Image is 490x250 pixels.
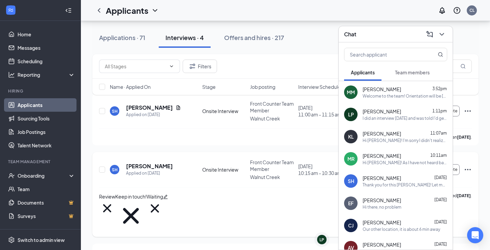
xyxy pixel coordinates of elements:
[7,7,14,13] svg: WorkstreamLogo
[363,130,401,137] span: [PERSON_NAME]
[432,108,447,113] span: 1:11pm
[188,62,196,70] svg: Filter
[457,193,471,198] b: [DATE]
[106,5,148,16] h1: Applicants
[8,159,74,165] div: Team Management
[18,182,75,196] a: Team
[8,172,15,179] svg: UserCheck
[436,29,447,40] button: ChevronDown
[347,89,355,96] div: MM
[363,152,401,159] span: [PERSON_NAME]
[348,178,354,184] div: SH
[298,104,342,118] div: [DATE]
[112,108,118,114] div: SH
[250,83,275,90] span: Job posting
[464,166,472,174] svg: Ellipses
[298,163,342,176] div: [DATE]
[165,33,204,42] div: Interviews · 4
[183,60,217,73] button: Filter Filters
[126,170,173,177] div: Applied on [DATE]
[469,7,474,13] div: CL
[298,111,342,118] span: 11:00 am - 11:15 am
[250,159,294,172] span: Front Counter Team Member
[18,125,75,139] a: Job Postings
[18,237,65,243] div: Switch to admin view
[250,115,294,122] p: Walnut Creek
[147,200,163,217] svg: Cross
[438,6,446,14] svg: Notifications
[18,28,75,41] a: Home
[363,86,401,93] span: [PERSON_NAME]
[434,219,447,224] span: [DATE]
[99,33,145,42] div: Applications · 71
[8,71,15,78] svg: Analysis
[18,55,75,68] a: Scheduling
[18,41,75,55] a: Messages
[105,63,166,70] input: All Stages
[18,172,69,179] div: Onboarding
[464,107,472,115] svg: Ellipses
[467,227,483,243] div: Open Intercom Messenger
[18,71,75,78] div: Reporting
[115,193,147,200] span: Keep in touch!
[363,204,401,210] div: Hi there, no problem
[348,111,354,118] div: LP
[126,104,173,111] h5: [PERSON_NAME]
[363,182,447,188] div: Thank you for this [PERSON_NAME]! Let me chat with directors [DATE] and get back to you.
[453,6,461,14] svg: QuestionInfo
[18,196,75,209] a: DocumentsCrown
[430,131,447,136] span: 11:07am
[363,219,401,226] span: [PERSON_NAME]
[363,93,447,99] div: Welcome to the team! Orientation will be [DATE][DATE]. Does 4:00 PM work for you? Please bring a ...
[430,153,447,158] span: 10:11am
[348,200,354,207] div: EF
[202,166,246,173] div: Onsite Interview
[348,133,354,140] div: KL
[224,33,284,42] div: Offers and hires · 217
[151,6,159,14] svg: ChevronDown
[438,30,446,38] svg: ChevronDown
[298,170,342,176] span: 10:15 am - 10:30 am
[434,242,447,247] span: [DATE]
[126,163,173,170] h5: [PERSON_NAME]
[395,69,430,75] span: Team members
[348,222,354,229] div: CJ
[112,167,118,173] div: SH
[163,194,168,199] span: edit
[363,115,447,121] div: I did an interview [DATE] and was told I'd get an answer by [DATE] or [DATE].😁
[344,48,424,61] input: Search applicant
[426,30,434,38] svg: ComposeMessage
[176,105,181,110] svg: Document
[434,197,447,202] span: [DATE]
[250,174,294,180] p: Walnut Creek
[434,175,447,180] span: [DATE]
[202,83,216,90] span: Stage
[363,108,401,115] span: [PERSON_NAME]
[126,111,181,118] div: Applied on [DATE]
[147,193,163,200] span: Waiting
[457,135,471,140] b: [DATE]
[363,175,401,181] span: [PERSON_NAME]
[363,241,401,248] span: [PERSON_NAME]
[424,29,435,40] button: ComposeMessage
[18,98,75,112] a: Applicants
[347,155,355,162] div: MR
[363,197,401,204] span: [PERSON_NAME]
[18,209,75,223] a: SurveysCrown
[169,64,174,69] svg: ChevronDown
[115,200,147,231] svg: Cross
[8,237,15,243] svg: Settings
[319,237,324,243] div: LP
[99,193,115,200] span: Review
[432,86,447,91] span: 3:52pm
[298,83,341,90] span: Interview Schedule
[99,200,115,216] svg: Cross
[8,88,74,94] div: Hiring
[363,160,447,166] div: Hi [PERSON_NAME]! As I have not heard back from you I will be moving on to the next applicant. Be...
[438,52,443,57] svg: MagnifyingGlass
[18,139,75,152] a: Talent Network
[65,7,72,14] svg: Collapse
[363,138,447,143] div: Hi [PERSON_NAME]! I'm sorry I didn't realize you were located in [GEOGRAPHIC_DATA]. We are quite ...
[95,6,103,14] svg: ChevronLeft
